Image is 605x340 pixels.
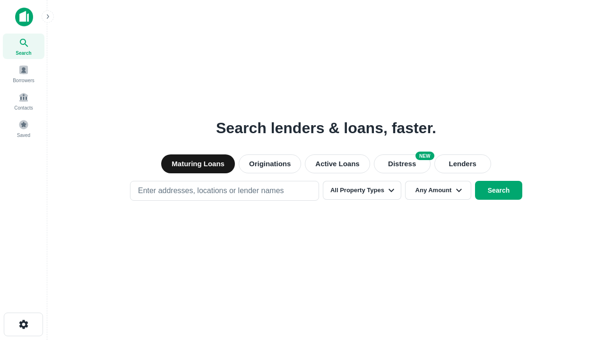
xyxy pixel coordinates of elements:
[128,181,317,201] button: Enter addresses, locations or lender names
[307,154,373,173] button: Active Loans
[136,185,289,196] p: Enter addresses, locations or lender names
[14,104,33,112] span: Contacts
[321,181,403,200] button: All Property Types
[3,116,44,141] a: Saved
[438,154,494,173] button: Lenders
[3,34,44,59] a: Search
[17,132,31,139] span: Saved
[3,61,44,86] a: Borrowers
[558,264,605,310] iframe: Chat Widget
[477,181,524,200] button: Search
[407,181,473,200] button: Any Amount
[15,50,32,57] span: Search
[12,77,35,85] span: Borrowers
[15,8,33,26] img: capitalize-icon.png
[419,152,438,160] div: NEW
[217,117,435,139] h3: Search lenders & loans, faster.
[158,154,234,173] button: Maturing Loans
[377,154,434,173] button: Search distressed loans with lien and other non-mortgage details.
[3,88,44,114] a: Contacts
[238,154,303,173] button: Originations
